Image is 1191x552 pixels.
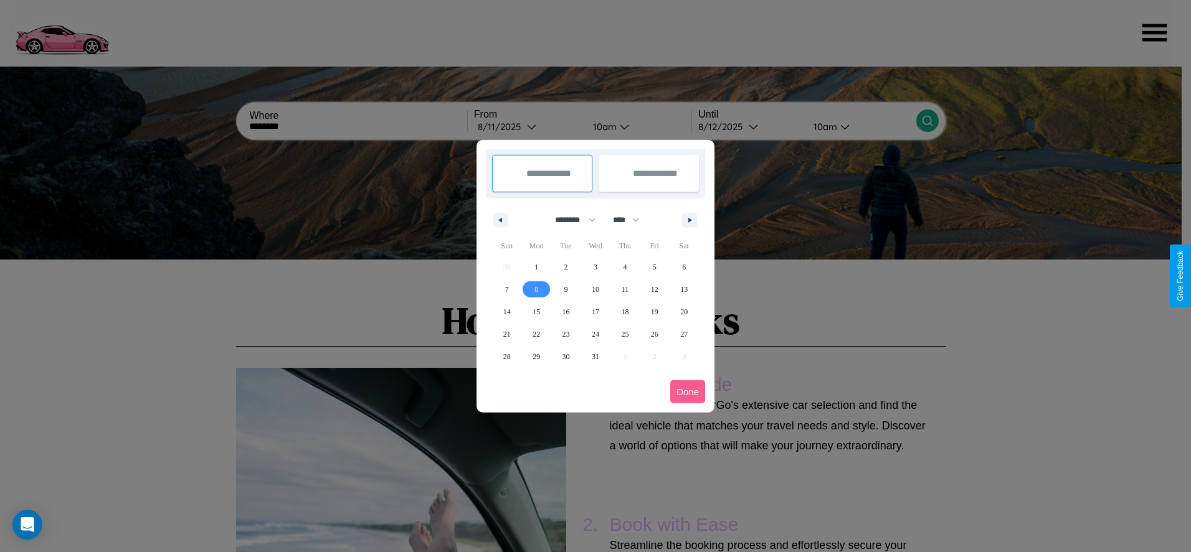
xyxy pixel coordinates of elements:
span: 27 [680,323,688,345]
button: 4 [610,256,640,278]
span: 18 [621,301,629,323]
span: Fri [640,236,669,256]
span: 23 [562,323,570,345]
span: Tue [551,236,581,256]
span: 24 [592,323,599,345]
span: Wed [581,236,610,256]
span: 21 [503,323,511,345]
span: 15 [533,301,540,323]
button: 15 [521,301,551,323]
span: 20 [680,301,688,323]
span: Thu [610,236,640,256]
button: 18 [610,301,640,323]
span: 1 [534,256,538,278]
span: 29 [533,345,540,368]
button: Done [670,380,705,403]
span: 17 [592,301,599,323]
span: 16 [562,301,570,323]
button: 6 [670,256,699,278]
span: 3 [594,256,597,278]
span: 19 [651,301,658,323]
button: 9 [551,278,581,301]
button: 30 [551,345,581,368]
span: 26 [651,323,658,345]
span: 28 [503,345,511,368]
button: 1 [521,256,551,278]
span: 11 [622,278,629,301]
button: 23 [551,323,581,345]
button: 17 [581,301,610,323]
span: 5 [653,256,657,278]
button: 24 [581,323,610,345]
span: 9 [564,278,568,301]
button: 8 [521,278,551,301]
span: Sat [670,236,699,256]
button: 21 [492,323,521,345]
span: 13 [680,278,688,301]
button: 14 [492,301,521,323]
span: 4 [623,256,627,278]
span: 6 [682,256,686,278]
button: 11 [610,278,640,301]
span: 7 [505,278,509,301]
span: 31 [592,345,599,368]
button: 16 [551,301,581,323]
span: 10 [592,278,599,301]
span: 8 [534,278,538,301]
button: 20 [670,301,699,323]
button: 3 [581,256,610,278]
button: 10 [581,278,610,301]
button: 7 [492,278,521,301]
span: 2 [564,256,568,278]
button: 31 [581,345,610,368]
button: 22 [521,323,551,345]
span: Sun [492,236,521,256]
span: 12 [651,278,658,301]
button: 19 [640,301,669,323]
button: 25 [610,323,640,345]
div: Give Feedback [1176,251,1185,301]
span: 30 [562,345,570,368]
button: 29 [521,345,551,368]
button: 5 [640,256,669,278]
button: 26 [640,323,669,345]
button: 2 [551,256,581,278]
button: 27 [670,323,699,345]
span: 22 [533,323,540,345]
button: 12 [640,278,669,301]
span: 25 [621,323,629,345]
button: 13 [670,278,699,301]
span: Mon [521,236,551,256]
div: Open Intercom Messenger [12,510,42,540]
button: 28 [492,345,521,368]
span: 14 [503,301,511,323]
